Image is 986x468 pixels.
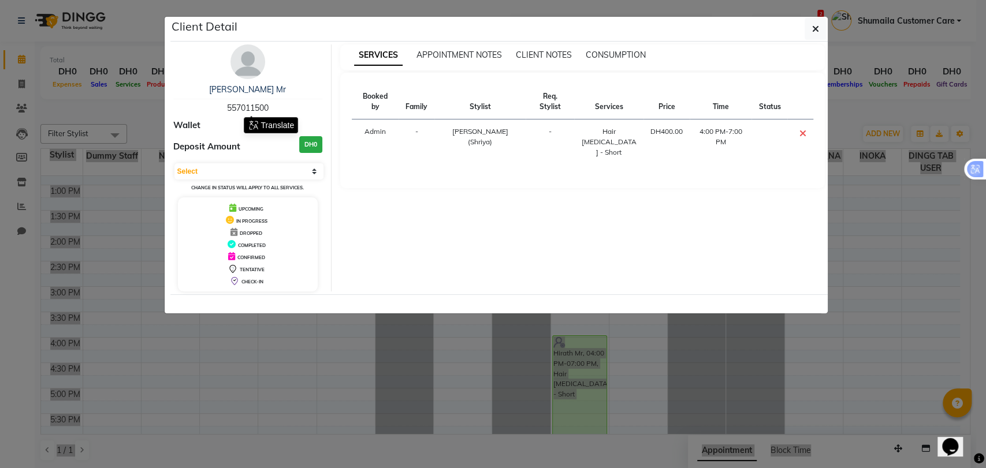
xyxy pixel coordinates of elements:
[172,18,237,35] h5: Client Detail
[173,119,200,132] span: Wallet
[173,140,240,153] span: Deposit Amount
[354,45,403,66] span: SERVICES
[751,84,787,119] th: Status
[352,119,399,165] td: Admin
[452,127,508,146] span: [PERSON_NAME] (Shriya)
[240,267,265,272] span: TENTATIVE
[238,242,266,248] span: COMPLETED
[526,84,574,119] th: Req. Stylist
[526,119,574,165] td: -
[237,254,265,260] span: CONFIRMED
[690,84,751,119] th: Time
[650,126,683,137] div: DH400.00
[937,422,974,456] iframe: chat widget
[434,84,526,119] th: Stylist
[416,50,502,60] span: APPOINTMENT NOTES
[240,230,262,236] span: DROPPED
[586,50,646,60] span: CONSUMPTION
[241,279,263,284] span: CHECK-IN
[690,119,751,165] td: 4:00 PM-7:00 PM
[574,84,643,119] th: Services
[399,119,434,165] td: -
[239,206,263,212] span: UPCOMING
[581,126,637,158] div: Hair [MEDICAL_DATA] - Short
[352,84,399,119] th: Booked by
[399,84,434,119] th: Family
[191,185,304,190] small: Change in status will apply to all services.
[230,44,265,79] img: avatar
[299,136,322,153] h3: DH0
[643,84,690,119] th: Price
[227,103,269,113] span: 557011500
[236,218,267,224] span: IN PROGRESS
[516,50,572,60] span: CLIENT NOTES
[209,84,286,95] a: [PERSON_NAME] Mr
